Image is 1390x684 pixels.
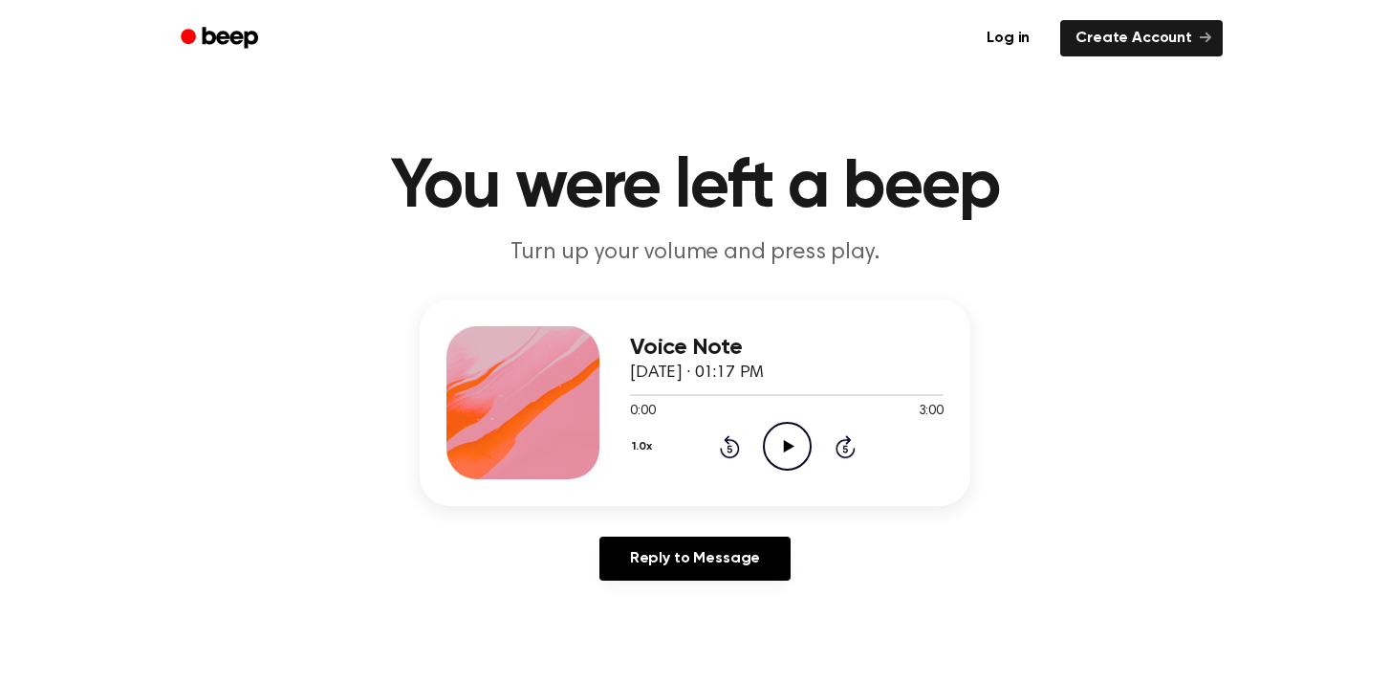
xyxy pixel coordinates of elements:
[630,335,944,361] h3: Voice Note
[206,153,1184,222] h1: You were left a beep
[328,237,1062,269] p: Turn up your volume and press play.
[630,364,764,382] span: [DATE] · 01:17 PM
[1060,20,1223,56] a: Create Account
[167,20,275,57] a: Beep
[630,430,659,463] button: 1.0x
[599,537,791,581] a: Reply to Message
[630,402,655,422] span: 0:00
[967,16,1049,60] a: Log in
[919,402,944,422] span: 3:00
